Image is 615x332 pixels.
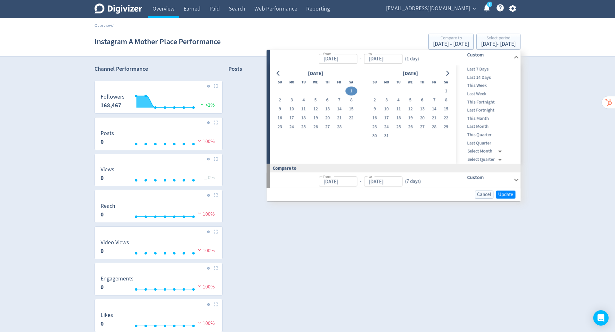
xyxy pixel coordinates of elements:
[286,114,298,123] button: 17
[286,123,298,132] button: 24
[416,123,428,132] button: 27
[94,31,221,52] h1: Instagram A Mother Place Performance
[274,105,286,114] button: 9
[392,123,404,132] button: 25
[270,173,521,188] div: from-to(7 days)Custom
[440,105,452,114] button: 15
[274,78,286,87] th: Sunday
[402,178,421,185] div: ( 7 days )
[468,155,504,164] div: Select Quarter
[101,166,114,173] dt: Views
[298,96,309,105] button: 4
[428,123,440,132] button: 28
[298,105,309,114] button: 11
[322,123,333,132] button: 27
[345,78,357,87] th: Saturday
[309,105,321,114] button: 12
[274,114,286,123] button: 16
[322,105,333,114] button: 13
[404,96,416,105] button: 5
[101,101,121,109] strong: 168,467
[306,69,325,78] div: [DATE]
[196,247,203,252] img: negative-performance.svg
[196,284,203,288] img: negative-performance.svg
[456,99,520,106] span: This Fortnight
[333,114,345,123] button: 21
[381,123,392,132] button: 24
[496,190,515,198] button: Update
[481,36,516,41] div: Select period
[309,114,321,123] button: 19
[323,51,331,56] label: from
[274,69,283,78] button: Go to previous month
[101,283,104,291] strong: 0
[456,82,520,89] span: This Week
[468,147,504,156] div: Select Month
[266,164,521,172] div: Compare to
[416,96,428,105] button: 6
[199,102,215,108] span: <1%
[369,96,381,105] button: 2
[309,123,321,132] button: 26
[196,211,203,216] img: negative-performance.svg
[286,96,298,105] button: 3
[345,114,357,123] button: 22
[428,34,474,50] button: Compare to[DATE] - [DATE]
[101,174,104,182] strong: 0
[467,174,511,181] h6: Custom
[369,105,381,114] button: 9
[286,105,298,114] button: 10
[428,114,440,123] button: 21
[456,74,520,81] span: Last 14 Days
[428,96,440,105] button: 7
[101,130,114,137] dt: Posts
[471,6,477,12] span: expand_more
[228,65,242,75] h2: Posts
[101,247,104,255] strong: 0
[97,239,220,256] svg: Video Views 0
[416,78,428,87] th: Thursday
[404,105,416,114] button: 12
[456,131,520,139] div: This Quarter
[97,203,220,220] svg: Reach 0
[489,2,490,7] text: 5
[97,130,220,147] svg: Posts 0
[456,131,520,138] span: This Quarter
[456,139,520,147] div: Last Quarter
[433,36,469,41] div: Compare to
[498,192,513,197] span: Update
[440,78,452,87] th: Saturday
[456,90,520,98] div: Last Week
[456,90,520,97] span: Last Week
[309,96,321,105] button: 5
[323,174,331,179] label: from
[392,114,404,123] button: 18
[322,114,333,123] button: 20
[440,87,452,96] button: 1
[467,51,511,59] h6: Custom
[428,105,440,114] button: 14
[214,230,218,234] img: Placeholder
[381,105,392,114] button: 10
[456,65,520,164] nav: presets
[101,312,113,319] dt: Likes
[101,202,115,210] dt: Reach
[101,239,129,246] dt: Video Views
[345,96,357,105] button: 8
[333,105,345,114] button: 14
[369,78,381,87] th: Sunday
[416,105,428,114] button: 13
[487,2,492,7] a: 5
[369,123,381,132] button: 23
[345,105,357,114] button: 15
[404,123,416,132] button: 26
[199,102,205,107] img: positive-performance.svg
[456,123,520,131] div: Last Month
[333,96,345,105] button: 7
[477,192,491,197] span: Cancel
[97,312,220,329] svg: Likes 0
[286,78,298,87] th: Monday
[481,41,516,47] div: [DATE] - [DATE]
[101,320,104,328] strong: 0
[333,78,345,87] th: Friday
